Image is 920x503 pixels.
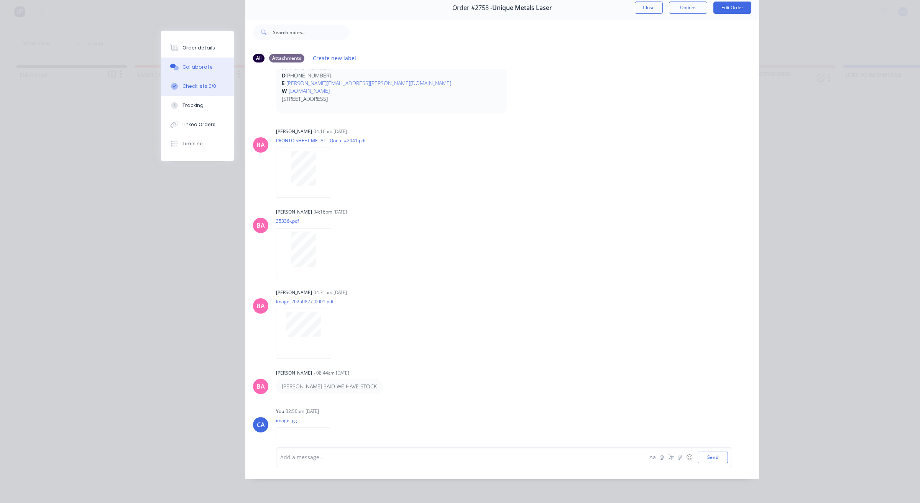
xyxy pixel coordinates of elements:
[161,38,234,58] button: Order details
[182,44,215,51] div: Order details
[635,2,663,14] button: Close
[276,209,312,215] div: [PERSON_NAME]
[276,298,339,305] p: Image_20250827_0001.pdf
[161,58,234,77] button: Collaborate
[182,121,215,128] div: Linked Orders
[256,221,265,230] div: BA
[161,77,234,96] button: Checklists 0/0
[182,102,204,109] div: Tracking
[314,128,347,135] div: 04:16pm [DATE]
[182,64,213,71] div: Collaborate
[452,4,492,12] span: Order #2758 -
[286,408,319,415] div: 02:50pm [DATE]
[269,54,304,62] div: Attachments
[257,420,265,429] div: CA
[256,382,265,391] div: BA
[657,453,666,462] button: @
[309,53,360,63] button: Create new label
[648,453,657,462] button: Aa
[282,95,501,103] p: [STREET_ADDRESS]
[161,115,234,134] button: Linked Orders
[273,25,349,40] input: Search notes...
[685,453,694,462] button: ☺
[713,2,751,14] button: Edit Order
[276,137,366,144] p: PRONTO SHEET METAL - Quote #2041.pdf
[182,140,203,147] div: Timeline
[256,140,265,150] div: BA
[253,54,264,62] div: All
[282,72,501,79] p: [PHONE_NUMBER]
[276,128,312,135] div: [PERSON_NAME]
[282,87,287,94] strong: W
[282,79,285,87] strong: E
[282,383,377,390] p: [PERSON_NAME] SAID WE HAVE STOCK
[276,408,284,415] div: You
[276,417,339,424] p: image.jpg
[276,370,312,376] div: [PERSON_NAME]
[314,370,349,376] div: - 08:44am [DATE]
[669,2,707,14] button: Options
[314,209,347,215] div: 04:16pm [DATE]
[286,79,451,87] a: [PERSON_NAME][EMAIL_ADDRESS][PERSON_NAME][DOMAIN_NAME]
[314,289,347,296] div: 04:31pm [DATE]
[289,87,330,94] a: [DOMAIN_NAME]
[256,301,265,311] div: BA
[276,289,312,296] div: [PERSON_NAME]
[161,96,234,115] button: Tracking
[698,452,728,463] button: Send
[161,134,234,153] button: Timeline
[282,72,286,79] strong: D
[492,4,552,12] span: Unique Metals Laser
[182,83,216,90] div: Checklists 0/0
[276,218,339,224] p: 35336-.pdf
